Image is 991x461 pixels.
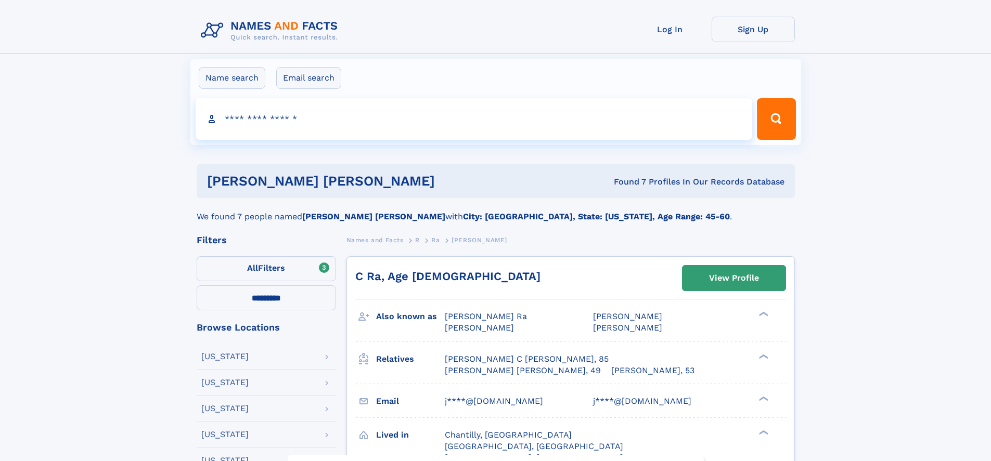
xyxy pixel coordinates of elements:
div: [US_STATE] [201,404,249,413]
label: Email search [276,67,341,89]
div: [US_STATE] [201,378,249,387]
div: Browse Locations [197,323,336,332]
a: [PERSON_NAME], 53 [611,365,694,376]
div: [US_STATE] [201,430,249,439]
span: All [247,263,258,273]
span: [PERSON_NAME] [452,236,507,244]
a: Log In [628,17,712,42]
h3: Email [376,392,445,410]
b: City: [GEOGRAPHIC_DATA], State: [US_STATE], Age Range: 45-60 [463,212,730,221]
span: [GEOGRAPHIC_DATA], [GEOGRAPHIC_DATA] [445,441,623,451]
a: [PERSON_NAME] C [PERSON_NAME], 85 [445,353,609,365]
div: We found 7 people named with . [197,198,795,223]
a: C Ra, Age [DEMOGRAPHIC_DATA] [355,270,540,283]
img: Logo Names and Facts [197,17,346,45]
b: [PERSON_NAME] [PERSON_NAME] [302,212,445,221]
div: ❯ [756,429,769,436]
a: Names and Facts [346,233,404,246]
div: View Profile [709,266,759,290]
button: Search Button [757,98,795,140]
h3: Also known as [376,308,445,325]
div: [US_STATE] [201,352,249,361]
span: Chantilly, [GEOGRAPHIC_DATA] [445,430,572,440]
div: ❯ [756,353,769,360]
h3: Lived in [376,426,445,444]
span: [PERSON_NAME] [593,323,662,333]
a: R [415,233,420,246]
span: R [415,236,420,244]
h3: Relatives [376,350,445,368]
a: Sign Up [712,17,795,42]
div: ❯ [756,311,769,318]
span: [PERSON_NAME] [593,311,662,321]
label: Filters [197,256,336,281]
div: Found 7 Profiles In Our Records Database [524,176,784,188]
a: [PERSON_NAME] [PERSON_NAME], 49 [445,365,601,376]
a: Ra [431,233,440,246]
div: ❯ [756,395,769,402]
h1: [PERSON_NAME] [PERSON_NAME] [207,175,524,188]
span: Ra [431,236,440,244]
input: search input [196,98,753,140]
a: View Profile [683,266,786,291]
span: [PERSON_NAME] [445,323,514,333]
label: Name search [199,67,265,89]
div: Filters [197,235,336,245]
span: [PERSON_NAME] Ra [445,311,527,321]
